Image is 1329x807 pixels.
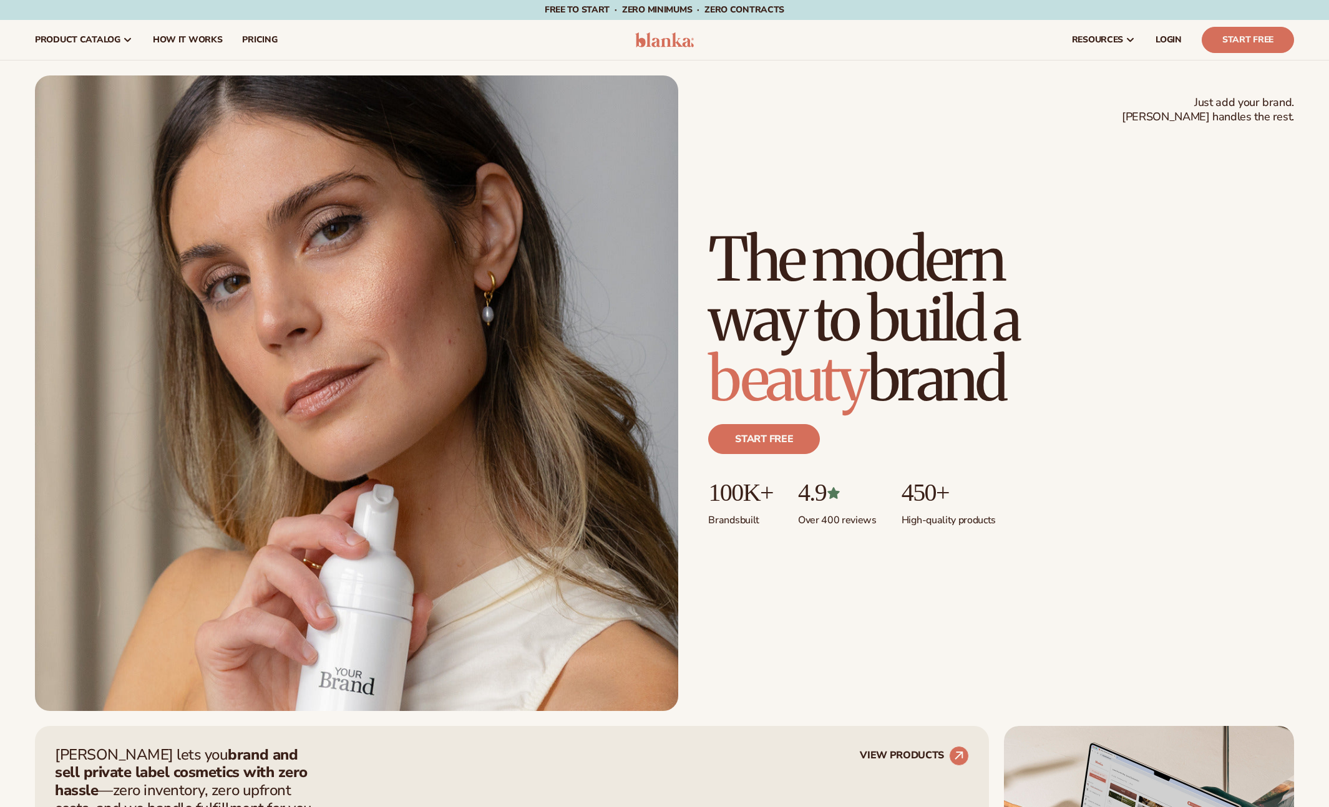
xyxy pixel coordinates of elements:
span: pricing [242,35,277,45]
a: How It Works [143,20,233,60]
span: resources [1072,35,1123,45]
h1: The modern way to build a brand [708,230,1107,409]
strong: brand and sell private label cosmetics with zero hassle [55,745,308,801]
p: Over 400 reviews [798,506,877,527]
a: VIEW PRODUCTS [860,746,969,766]
a: Start free [708,424,820,454]
a: Start Free [1202,27,1294,53]
img: Female holding tanning mousse. [35,75,678,711]
span: Just add your brand. [PERSON_NAME] handles the rest. [1122,95,1294,125]
span: LOGIN [1156,35,1182,45]
span: Free to start · ZERO minimums · ZERO contracts [545,4,784,16]
a: product catalog [25,20,143,60]
span: product catalog [35,35,120,45]
span: How It Works [153,35,223,45]
img: logo [635,32,694,47]
p: 100K+ [708,479,772,506]
p: 4.9 [798,479,877,506]
p: 450+ [902,479,996,506]
p: High-quality products [902,506,996,527]
a: pricing [232,20,287,60]
p: Brands built [708,506,772,527]
a: LOGIN [1146,20,1192,60]
span: beauty [708,342,867,417]
a: resources [1062,20,1146,60]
